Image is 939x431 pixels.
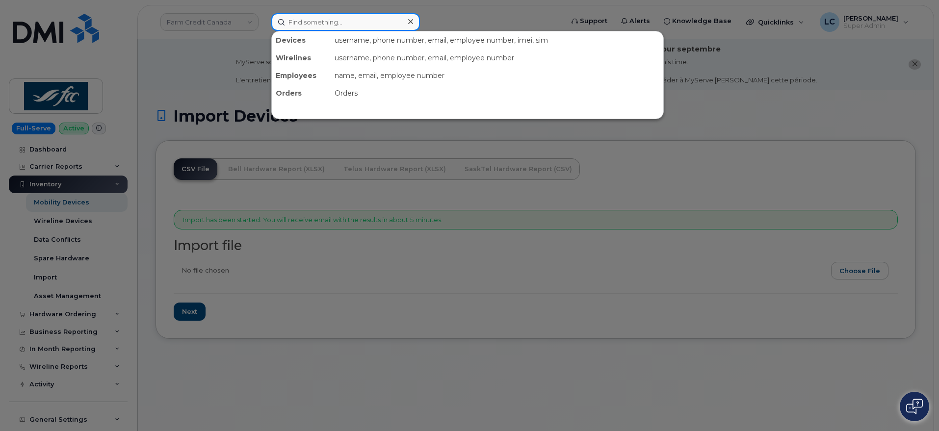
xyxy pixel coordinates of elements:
div: Devices [272,31,331,49]
div: Wirelines [272,49,331,67]
div: Orders [272,84,331,102]
img: Open chat [906,399,923,414]
div: Employees [272,67,331,84]
div: name, email, employee number [331,67,663,84]
div: username, phone number, email, employee number [331,49,663,67]
div: Orders [331,84,663,102]
div: username, phone number, email, employee number, imei, sim [331,31,663,49]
